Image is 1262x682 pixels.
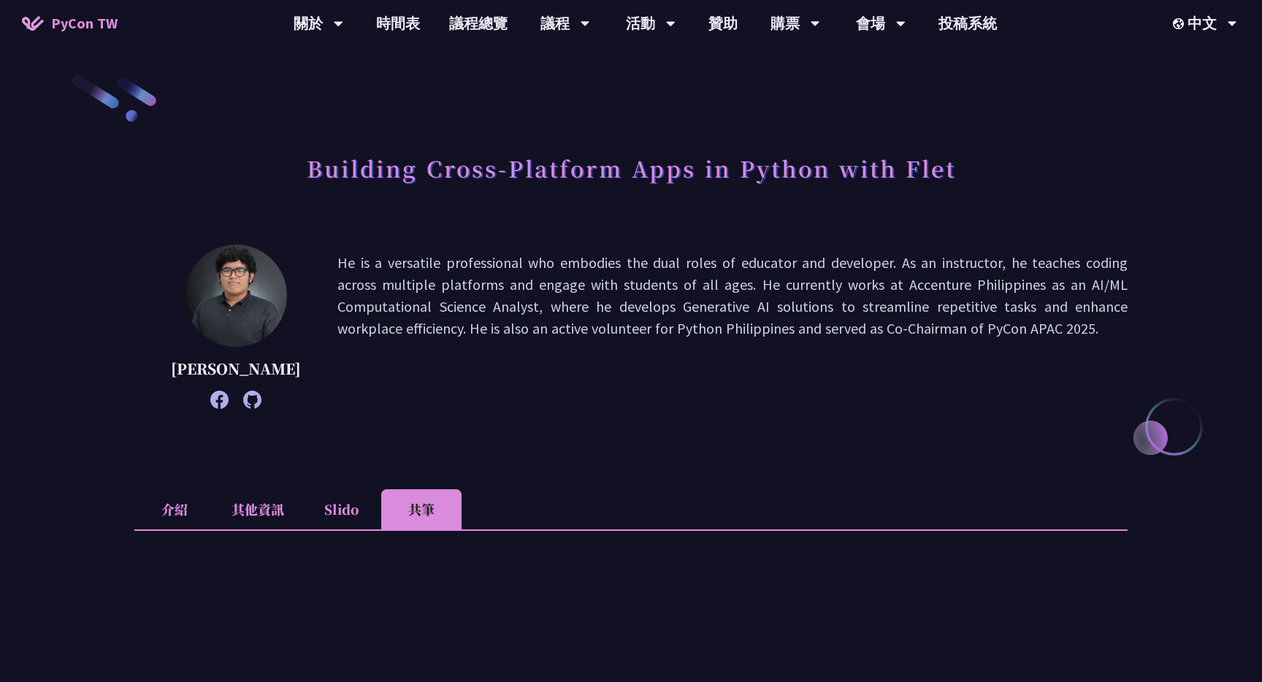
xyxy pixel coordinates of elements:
li: Slido [301,489,381,529]
a: PyCon TW [7,5,132,42]
img: Home icon of PyCon TW 2025 [22,16,44,31]
span: PyCon TW [51,12,118,34]
li: 介紹 [134,489,215,529]
img: Cyrus Mante [185,245,287,347]
li: 共筆 [381,489,462,529]
p: He is a versatile professional who embodies the dual roles of educator and developer. As an instr... [337,252,1128,402]
li: 其他資訊 [215,489,301,529]
p: [PERSON_NAME] [171,358,301,380]
img: Locale Icon [1173,18,1188,29]
h1: Building Cross-Platform Apps in Python with Flet [307,146,956,190]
